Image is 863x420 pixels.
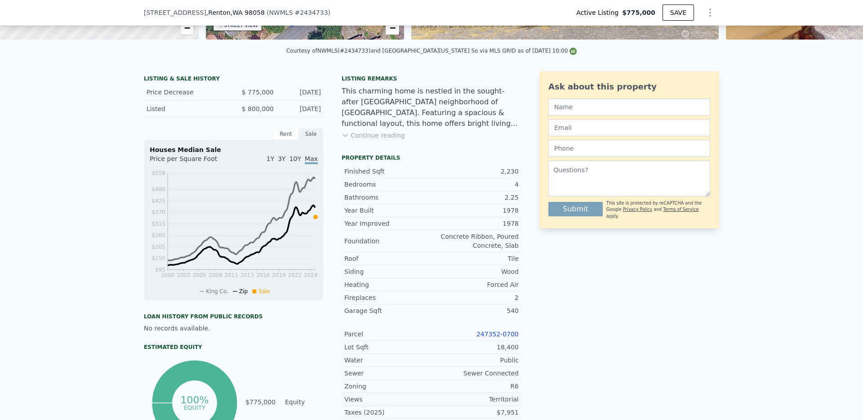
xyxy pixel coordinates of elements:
[240,272,254,278] tspan: 2013
[431,267,519,276] div: Wood
[548,202,603,216] button: Submit
[622,8,655,17] span: $775,000
[294,9,328,16] span: # 2434733
[278,155,285,162] span: 3Y
[151,244,165,250] tspan: $205
[180,21,194,35] a: Zoom out
[298,128,324,140] div: Sale
[344,254,431,263] div: Roof
[431,343,519,352] div: 18,400
[281,88,321,97] div: [DATE]
[342,154,521,161] div: Property details
[344,193,431,202] div: Bathrooms
[431,232,519,250] div: Concrete Ribbon, Poured Concrete, Slab
[151,221,165,227] tspan: $315
[150,154,234,169] div: Price per Square Foot
[344,280,431,289] div: Heating
[151,170,165,176] tspan: $558
[431,167,519,176] div: 2,230
[344,180,431,189] div: Bedrooms
[344,267,431,276] div: Siding
[151,232,165,238] tspan: $260
[161,272,175,278] tspan: 2000
[344,237,431,246] div: Foundation
[267,8,330,17] div: ( )
[256,272,270,278] tspan: 2016
[231,9,265,16] span: , WA 98058
[224,272,238,278] tspan: 2011
[431,180,519,189] div: 4
[623,207,652,212] a: Privacy Policy
[548,140,710,157] input: Phone
[273,128,298,140] div: Rent
[431,293,519,302] div: 2
[431,382,519,391] div: R6
[344,219,431,228] div: Year Improved
[144,8,206,17] span: [STREET_ADDRESS]
[431,206,519,215] div: 1978
[344,206,431,215] div: Year Built
[245,397,276,407] td: $775,000
[569,48,577,55] img: NWMLS Logo
[701,4,719,22] button: Show Options
[386,21,399,35] a: Zoom out
[289,155,301,162] span: 10Y
[147,88,227,97] div: Price Decrease
[151,186,165,192] tspan: $480
[663,4,694,21] button: SAVE
[548,119,710,136] input: Email
[239,288,248,295] span: Zip
[431,369,519,378] div: Sewer Connected
[344,369,431,378] div: Sewer
[663,207,698,212] a: Terms of Service
[151,255,165,261] tspan: $150
[548,98,710,116] input: Name
[288,272,302,278] tspan: 2022
[431,395,519,404] div: Territorial
[267,155,274,162] span: 1Y
[206,288,228,295] span: King Co.
[390,22,396,33] span: −
[151,198,165,204] tspan: $425
[283,397,324,407] td: Equity
[344,395,431,404] div: Views
[344,306,431,315] div: Garage Sqft
[431,408,519,417] div: $7,951
[548,80,710,93] div: Ask about this property
[151,209,165,215] tspan: $370
[209,272,222,278] tspan: 2008
[344,293,431,302] div: Fireplaces
[177,272,191,278] tspan: 2002
[242,89,274,96] span: $ 775,000
[342,86,521,129] div: This charming home is nestled in the sought-after [GEOGRAPHIC_DATA] neighborhood of [GEOGRAPHIC_D...
[431,254,519,263] div: Tile
[344,356,431,365] div: Water
[431,219,519,228] div: 1978
[272,272,286,278] tspan: 2019
[242,105,274,112] span: $ 800,000
[184,404,205,411] tspan: equity
[144,75,324,84] div: LISTING & SALE HISTORY
[155,267,165,273] tspan: $95
[192,272,206,278] tspan: 2005
[344,382,431,391] div: Zoning
[431,356,519,365] div: Public
[286,48,577,54] div: Courtesy of NWMLS (#2434733) and [GEOGRAPHIC_DATA][US_STATE] So via MLS GRID as of [DATE] 10:00
[304,272,318,278] tspan: 2024
[431,306,519,315] div: 540
[344,408,431,417] div: Taxes (2025)
[144,324,324,333] div: No records available.
[150,145,318,154] div: Houses Median Sale
[342,131,405,140] button: Continue reading
[258,288,270,295] span: Sale
[305,155,318,164] span: Max
[606,200,710,219] div: This site is protected by reCAPTCHA and the Google and apply.
[180,394,209,406] tspan: 100%
[476,331,519,338] a: 247352-0700
[342,75,521,82] div: Listing remarks
[431,193,519,202] div: 2.25
[269,9,293,16] span: NWMLS
[184,22,190,33] span: −
[344,330,431,339] div: Parcel
[144,313,324,320] div: Loan history from public records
